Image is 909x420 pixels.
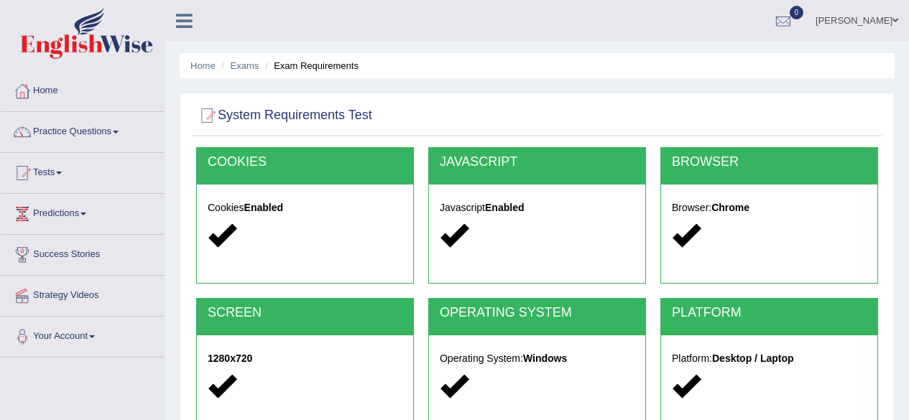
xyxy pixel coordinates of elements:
[712,353,794,364] strong: Desktop / Laptop
[262,59,359,73] li: Exam Requirements
[672,202,867,213] h5: Browser:
[672,155,867,169] h2: BROWSER
[440,155,635,169] h2: JAVASCRIPT
[440,202,635,213] h5: Javascript
[1,153,165,189] a: Tests
[485,202,524,213] strong: Enabled
[208,353,252,364] strong: 1280x720
[1,235,165,271] a: Success Stories
[1,317,165,353] a: Your Account
[196,105,372,126] h2: System Requirements Test
[1,276,165,312] a: Strategy Videos
[208,155,402,169] h2: COOKIES
[231,60,259,71] a: Exams
[672,353,867,364] h5: Platform:
[523,353,567,364] strong: Windows
[1,71,165,107] a: Home
[208,306,402,320] h2: SCREEN
[711,202,749,213] strong: Chrome
[1,112,165,148] a: Practice Questions
[440,306,635,320] h2: OPERATING SYSTEM
[208,202,402,213] h5: Cookies
[672,306,867,320] h2: PLATFORM
[244,202,283,213] strong: Enabled
[1,194,165,230] a: Predictions
[190,60,216,71] a: Home
[790,6,804,19] span: 0
[440,353,635,364] h5: Operating System:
